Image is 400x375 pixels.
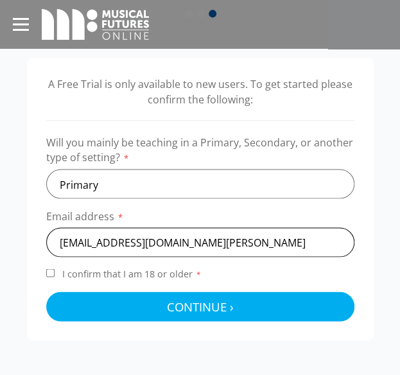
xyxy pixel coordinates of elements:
button: Continue › [46,292,354,321]
span: Continue › [167,298,234,314]
span: I confirm that I am 18 or older [60,267,204,279]
p: A Free Trial is only available to new users. To get started please confirm the following: [46,76,354,107]
label: Email address [46,209,354,227]
label: Will you mainly be teaching in a Primary, Secondary, or another type of setting? [46,135,354,169]
input: I confirm that I am 18 or older* [46,268,55,277]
